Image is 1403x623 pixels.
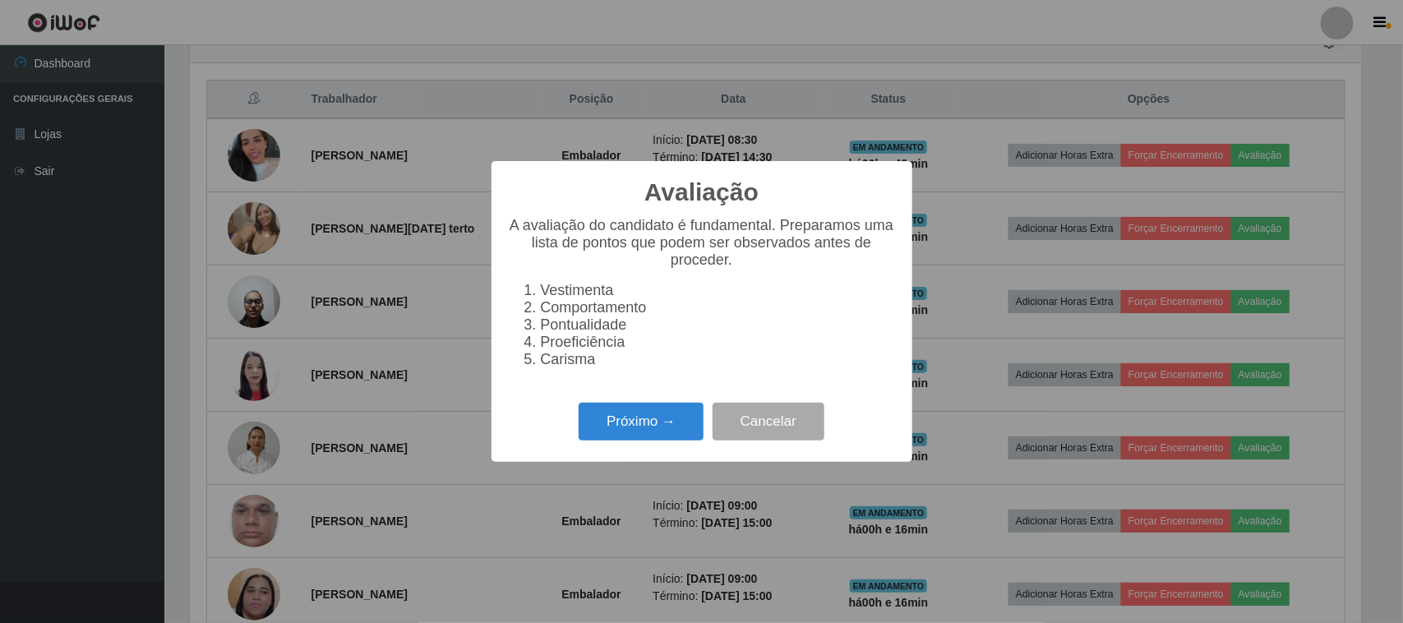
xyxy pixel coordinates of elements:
[541,351,896,368] li: Carisma
[644,178,759,207] h2: Avaliação
[579,403,704,441] button: Próximo →
[541,316,896,334] li: Pontualidade
[541,334,896,351] li: Proeficiência
[541,282,896,299] li: Vestimenta
[713,403,824,441] button: Cancelar
[508,217,896,269] p: A avaliação do candidato é fundamental. Preparamos uma lista de pontos que podem ser observados a...
[541,299,896,316] li: Comportamento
